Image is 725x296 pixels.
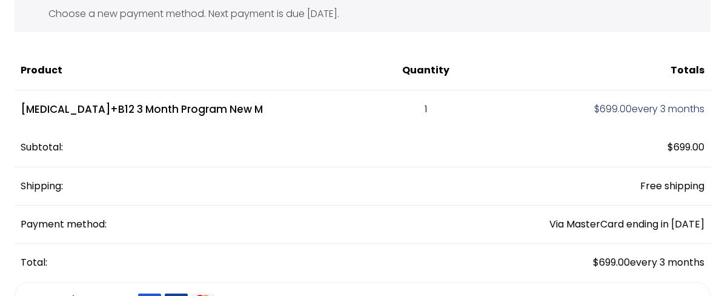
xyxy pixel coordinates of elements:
[667,140,674,154] span: $
[15,244,469,281] th: Total:
[383,90,469,129] td: 1
[15,90,383,129] td: [MEDICAL_DATA]+B12 3 Month Program New M
[469,90,710,129] td: every 3 months
[383,52,469,90] th: Quantity
[593,255,599,269] span: $
[469,206,710,244] td: Via MasterCard ending in [DATE]
[15,52,383,90] th: Product
[469,52,710,90] th: Totals
[15,167,469,206] th: Shipping:
[15,206,469,244] th: Payment method:
[15,129,469,167] th: Subtotal:
[469,167,710,206] td: Free shipping
[593,255,630,269] span: 699.00
[667,140,704,154] span: 699.00
[469,244,710,281] td: every 3 months
[594,102,632,116] span: 699.00
[594,102,600,116] span: $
